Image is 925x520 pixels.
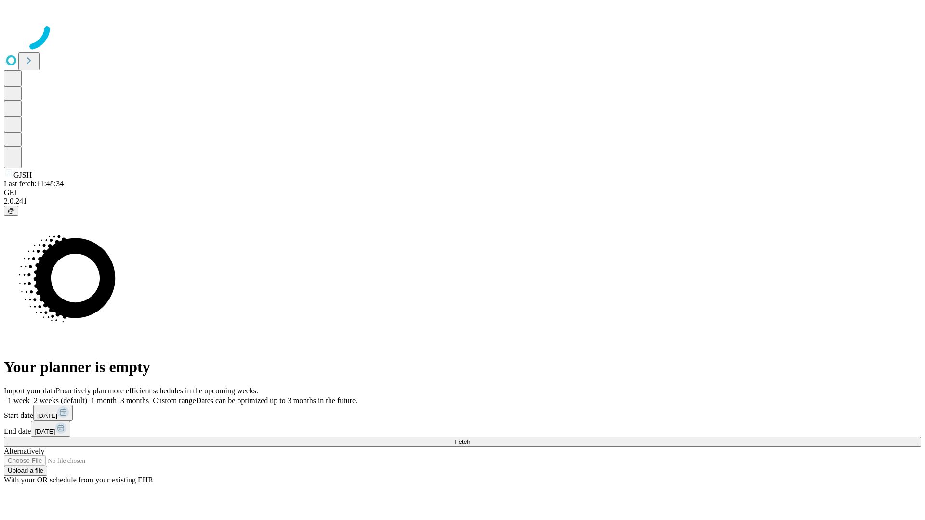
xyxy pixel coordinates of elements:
[4,437,921,447] button: Fetch
[8,207,14,214] span: @
[4,197,921,206] div: 2.0.241
[4,476,153,484] span: With your OR schedule from your existing EHR
[4,405,921,421] div: Start date
[4,466,47,476] button: Upload a file
[37,412,57,419] span: [DATE]
[34,396,87,404] span: 2 weeks (default)
[4,447,44,455] span: Alternatively
[31,421,70,437] button: [DATE]
[13,171,32,179] span: GJSH
[4,387,56,395] span: Import your data
[35,428,55,435] span: [DATE]
[4,188,921,197] div: GEI
[4,206,18,216] button: @
[454,438,470,445] span: Fetch
[8,396,30,404] span: 1 week
[196,396,357,404] span: Dates can be optimized up to 3 months in the future.
[56,387,258,395] span: Proactively plan more efficient schedules in the upcoming weeks.
[4,358,921,376] h1: Your planner is empty
[4,180,64,188] span: Last fetch: 11:48:34
[4,421,921,437] div: End date
[120,396,149,404] span: 3 months
[33,405,73,421] button: [DATE]
[153,396,196,404] span: Custom range
[91,396,117,404] span: 1 month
